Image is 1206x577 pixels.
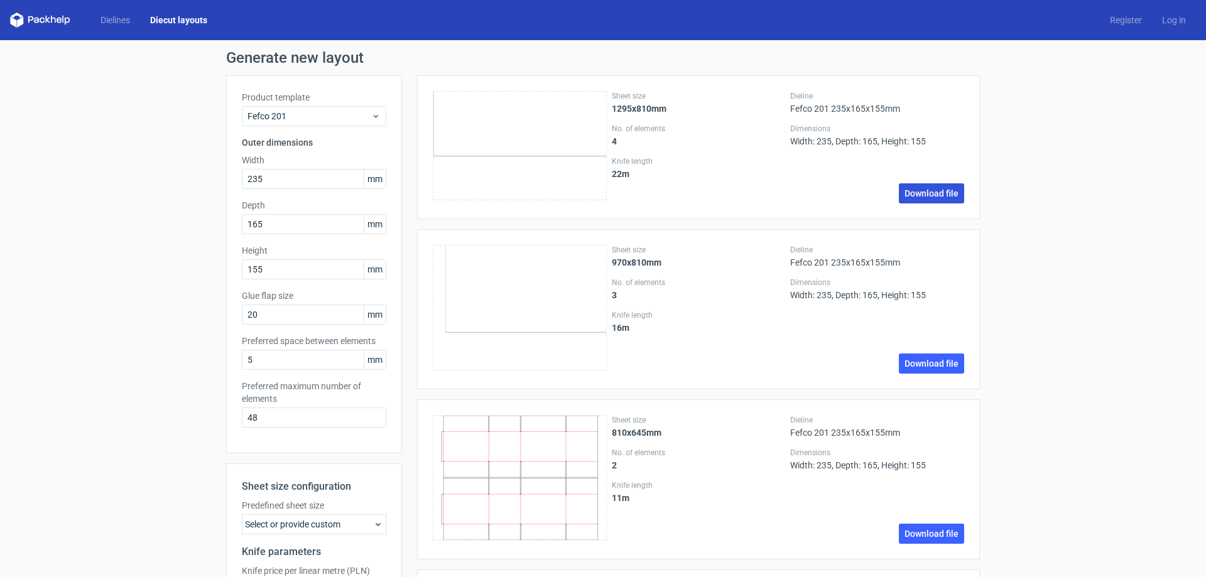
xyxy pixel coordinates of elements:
a: Log in [1152,14,1196,26]
strong: 970x810mm [612,257,661,267]
label: Dieline [790,415,964,425]
label: Knife length [612,310,786,320]
h1: Generate new layout [226,50,980,65]
label: Knife length [612,480,786,490]
strong: 16 m [612,323,629,333]
a: Download file [899,183,964,203]
span: mm [364,215,386,234]
label: Preferred space between elements [242,335,386,347]
strong: 11 m [612,493,629,503]
a: Download file [899,353,964,374]
label: Knife price per linear metre (PLN) [242,564,386,577]
label: Knife length [612,156,786,166]
label: Dieline [790,245,964,255]
div: Fefco 201 235x165x155mm [790,91,964,114]
h3: Outer dimensions [242,136,386,149]
span: mm [364,305,386,324]
div: Width: 235, Depth: 165, Height: 155 [790,448,964,470]
label: Preferred maximum number of elements [242,380,386,405]
label: Height [242,244,386,257]
label: No. of elements [612,124,786,134]
label: Product template [242,91,386,104]
strong: 810x645mm [612,428,661,438]
a: Dielines [90,14,140,26]
a: Diecut layouts [140,14,217,26]
div: Fefco 201 235x165x155mm [790,245,964,267]
label: Depth [242,199,386,212]
strong: 3 [612,290,617,300]
div: Width: 235, Depth: 165, Height: 155 [790,278,964,300]
div: Width: 235, Depth: 165, Height: 155 [790,124,964,146]
label: Dimensions [790,448,964,458]
strong: 1295x810mm [612,104,666,114]
label: Dimensions [790,124,964,134]
a: Register [1100,14,1152,26]
label: Sheet size [612,415,786,425]
h2: Sheet size configuration [242,479,386,494]
div: Select or provide custom [242,514,386,534]
label: Dieline [790,91,964,101]
strong: 22 m [612,169,629,179]
span: Fefco 201 [247,110,371,122]
label: Predefined sheet size [242,499,386,512]
span: mm [364,170,386,188]
h2: Knife parameters [242,544,386,559]
span: mm [364,260,386,279]
label: Width [242,154,386,166]
strong: 2 [612,460,617,470]
label: No. of elements [612,278,786,288]
label: No. of elements [612,448,786,458]
label: Dimensions [790,278,964,288]
label: Sheet size [612,91,786,101]
label: Sheet size [612,245,786,255]
label: Glue flap size [242,289,386,302]
strong: 4 [612,136,617,146]
div: Fefco 201 235x165x155mm [790,415,964,438]
span: mm [364,350,386,369]
a: Download file [899,524,964,544]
